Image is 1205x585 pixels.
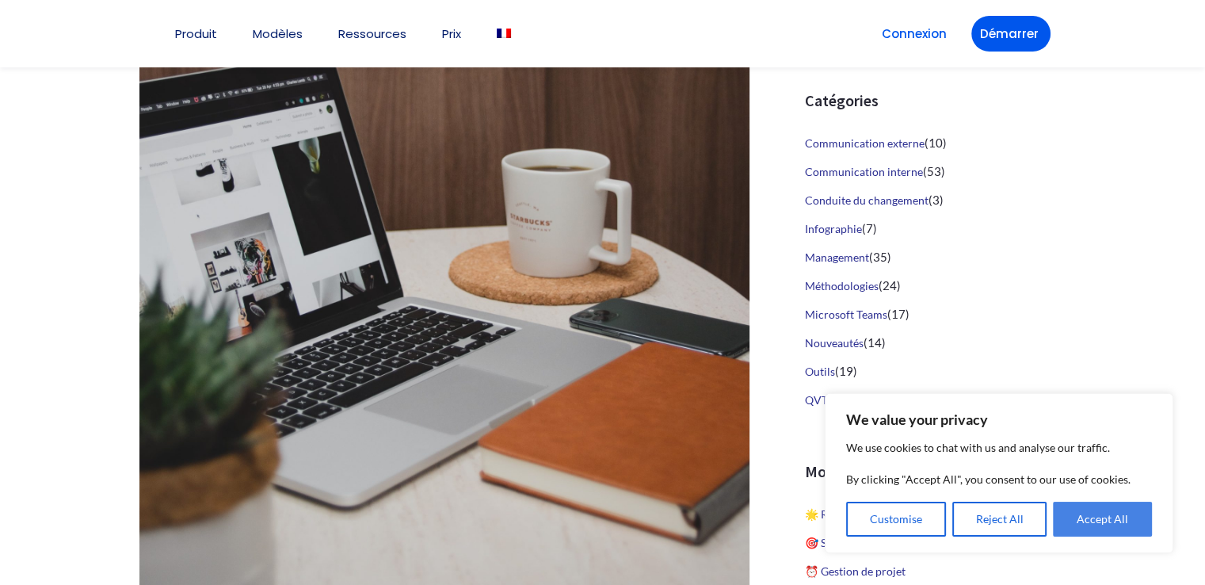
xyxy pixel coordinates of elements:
a: QVT et philo de bureau [805,393,919,407]
h3: Modèles Cocoom [805,462,1066,481]
a: Ressources [338,28,406,40]
a: Communication interne [805,165,923,178]
p: We value your privacy [846,410,1152,429]
a: Prix [442,28,461,40]
a: Communication externe [805,136,925,150]
a: Conduite du changement [805,193,929,207]
a: Management [805,250,869,264]
a: Produit [175,28,217,40]
p: We use cookies to chat with us and analyse our traffic. [846,438,1152,457]
a: Connexion [873,16,955,52]
li: (35) [805,243,1066,272]
a: Nouveautés [805,336,864,350]
a: Microsoft Teams [805,308,887,321]
li: (10) [805,129,1066,158]
li: (53) [805,158,1066,186]
li: (24) [805,272,1066,300]
li: (19) [805,357,1066,386]
a: Outils [805,365,835,378]
li: (3) [805,186,1066,215]
li: (14) [805,329,1066,357]
li: (7) [805,215,1066,243]
button: Reject All [952,502,1047,537]
h3: Catégories [805,91,1066,110]
img: Français [497,29,511,38]
li: (17) [805,300,1066,329]
a: Démarrer [971,16,1051,52]
button: Customise [846,502,946,537]
a: Modèles [253,28,303,40]
li: (32) [805,386,1066,415]
a: ⏰ Gestion de projet [805,564,906,578]
a: Infographie [805,222,862,235]
button: Accept All [1053,502,1152,537]
a: 🌟 Ressources Humaines [805,507,929,521]
p: By clicking "Accept All", you consent to our use of cookies. [846,470,1152,489]
a: Méthodologies [805,279,879,292]
a: 🎯 Stratégie [805,536,864,549]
